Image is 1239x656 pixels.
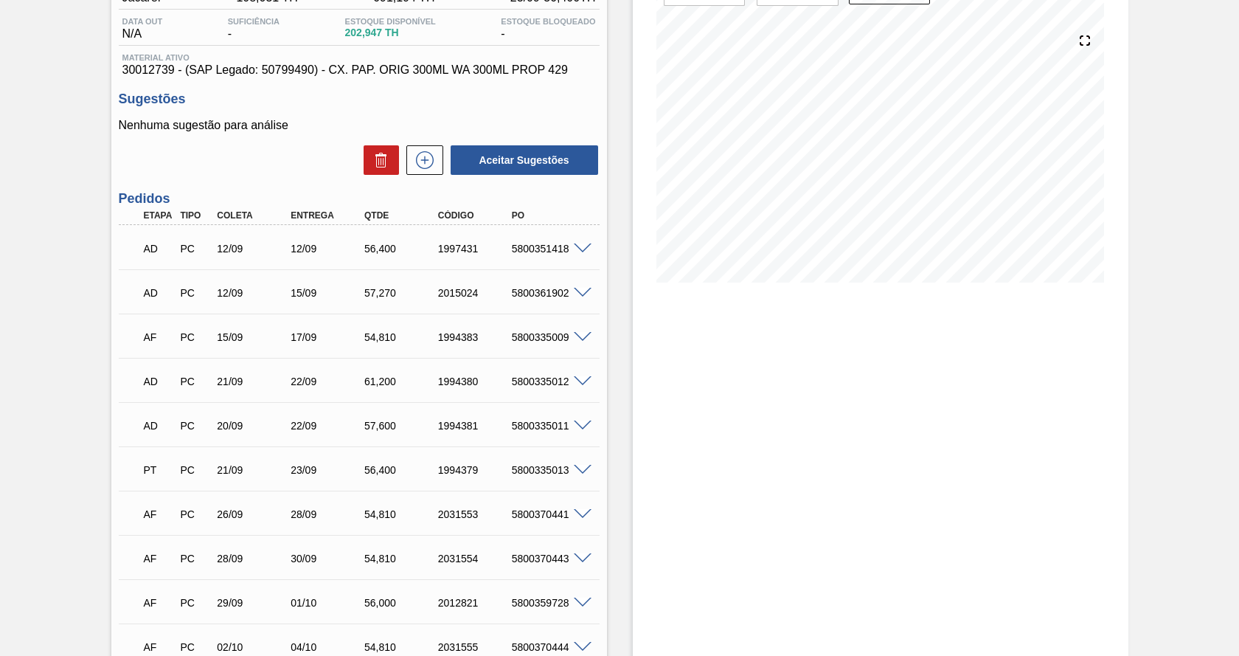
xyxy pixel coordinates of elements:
div: N/A [119,17,167,41]
p: AD [144,420,174,432]
p: AF [144,553,174,564]
p: PT [144,464,174,476]
div: 22/09/2025 [287,376,369,387]
p: AD [144,376,174,387]
div: 56,400 [361,243,442,255]
p: AD [144,243,174,255]
div: Aguardando Descarga [140,232,178,265]
div: Aguardando Descarga [140,410,178,442]
span: Material ativo [122,53,596,62]
div: 5800335012 [508,376,590,387]
div: 30/09/2025 [287,553,369,564]
div: 2012821 [434,597,516,609]
div: 61,200 [361,376,442,387]
div: 15/09/2025 [213,331,295,343]
div: 20/09/2025 [213,420,295,432]
div: Pedido de Compra [176,376,214,387]
p: AD [144,287,174,299]
div: Pedido de Compra [176,641,214,653]
div: 57,270 [361,287,442,299]
p: AF [144,641,174,653]
div: Coleta [213,210,295,221]
div: 12/09/2025 [213,287,295,299]
div: 54,810 [361,553,442,564]
div: 5800370444 [508,641,590,653]
h3: Sugestões [119,92,600,107]
div: Excluir Sugestões [356,145,399,175]
div: 22/09/2025 [287,420,369,432]
p: AF [144,331,174,343]
div: Aguardando Faturamento [140,542,178,575]
div: 26/09/2025 [213,508,295,520]
div: 5800361902 [508,287,590,299]
div: 57,600 [361,420,442,432]
div: 5800335011 [508,420,590,432]
div: 15/09/2025 [287,287,369,299]
button: Aceitar Sugestões [451,145,598,175]
div: 28/09/2025 [287,508,369,520]
div: Nova sugestão [399,145,443,175]
div: Qtde [361,210,442,221]
div: 01/10/2025 [287,597,369,609]
div: Pedido de Compra [176,331,214,343]
div: 21/09/2025 [213,464,295,476]
p: AF [144,508,174,520]
h3: Pedidos [119,191,600,207]
div: Pedido de Compra [176,287,214,299]
div: 5800370441 [508,508,590,520]
div: 1994379 [434,464,516,476]
div: 2015024 [434,287,516,299]
div: 12/09/2025 [287,243,369,255]
div: Pedido de Compra [176,553,214,564]
div: 54,810 [361,508,442,520]
div: Pedido de Compra [176,464,214,476]
div: 1994380 [434,376,516,387]
div: 2031554 [434,553,516,564]
span: 202,947 TH [345,27,436,38]
span: Estoque Disponível [345,17,436,26]
div: 1994383 [434,331,516,343]
div: 2031553 [434,508,516,520]
div: Pedido de Compra [176,508,214,520]
div: 29/09/2025 [213,597,295,609]
div: 12/09/2025 [213,243,295,255]
div: 5800335013 [508,464,590,476]
div: 1994381 [434,420,516,432]
div: PO [508,210,590,221]
div: Código [434,210,516,221]
div: 5800359728 [508,597,590,609]
div: 5800351418 [508,243,590,255]
div: Aguardando Descarga [140,365,178,398]
div: Pedido de Compra [176,597,214,609]
div: 56,400 [361,464,442,476]
div: - [497,17,599,41]
div: 5800370443 [508,553,590,564]
div: 04/10/2025 [287,641,369,653]
div: 1997431 [434,243,516,255]
div: 17/09/2025 [287,331,369,343]
div: Aguardando Faturamento [140,321,178,353]
span: Suficiência [228,17,280,26]
div: 2031555 [434,641,516,653]
div: Aguardando Descarga [140,277,178,309]
div: 54,810 [361,331,442,343]
span: Data out [122,17,163,26]
div: Tipo [176,210,214,221]
div: 54,810 [361,641,442,653]
p: Nenhuma sugestão para análise [119,119,600,132]
div: 56,000 [361,597,442,609]
div: Aguardando Faturamento [140,587,178,619]
div: - [224,17,283,41]
div: 23/09/2025 [287,464,369,476]
div: Pedido de Compra [176,420,214,432]
p: AF [144,597,174,609]
span: 30012739 - (SAP Legado: 50799490) - CX. PAP. ORIG 300ML WA 300ML PROP 429 [122,63,596,77]
div: Aceitar Sugestões [443,144,600,176]
div: 28/09/2025 [213,553,295,564]
span: Estoque Bloqueado [501,17,595,26]
div: 21/09/2025 [213,376,295,387]
div: Etapa [140,210,178,221]
div: 02/10/2025 [213,641,295,653]
div: Entrega [287,210,369,221]
div: Aguardando Faturamento [140,498,178,531]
